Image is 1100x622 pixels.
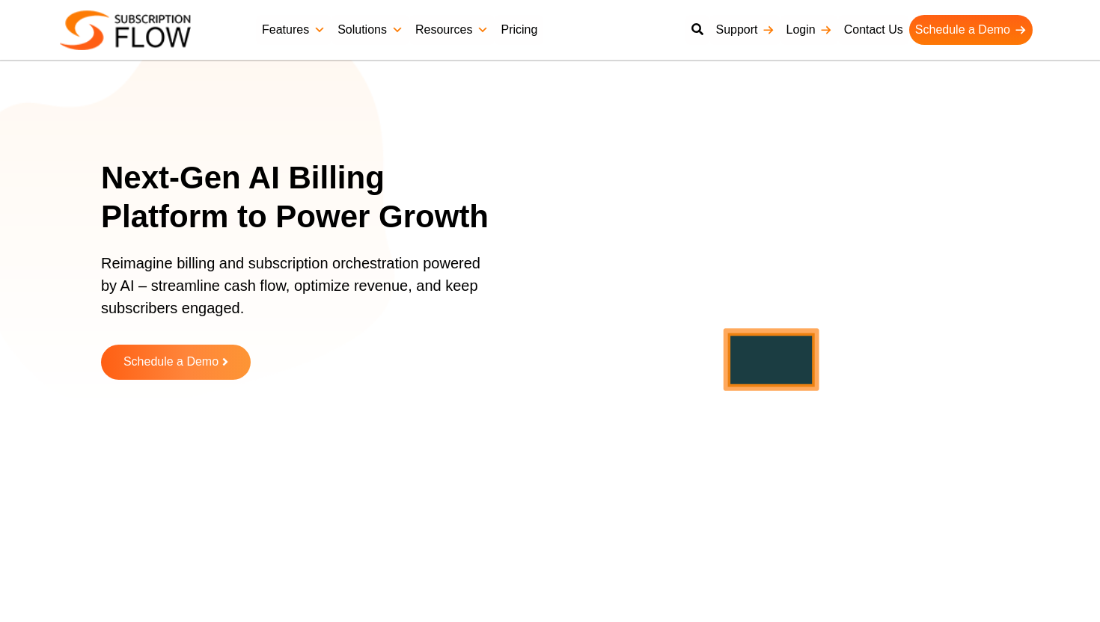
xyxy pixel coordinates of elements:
a: Solutions [331,15,409,45]
img: Subscriptionflow [60,10,191,50]
a: Schedule a Demo [101,345,251,380]
a: Pricing [495,15,543,45]
p: Reimagine billing and subscription orchestration powered by AI – streamline cash flow, optimize r... [101,252,490,334]
a: Contact Us [838,15,909,45]
a: Features [256,15,331,45]
span: Schedule a Demo [123,356,219,369]
a: Schedule a Demo [909,15,1033,45]
h1: Next-Gen AI Billing Platform to Power Growth [101,158,509,237]
a: Resources [409,15,495,45]
a: Support [709,15,780,45]
a: Login [780,15,838,45]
